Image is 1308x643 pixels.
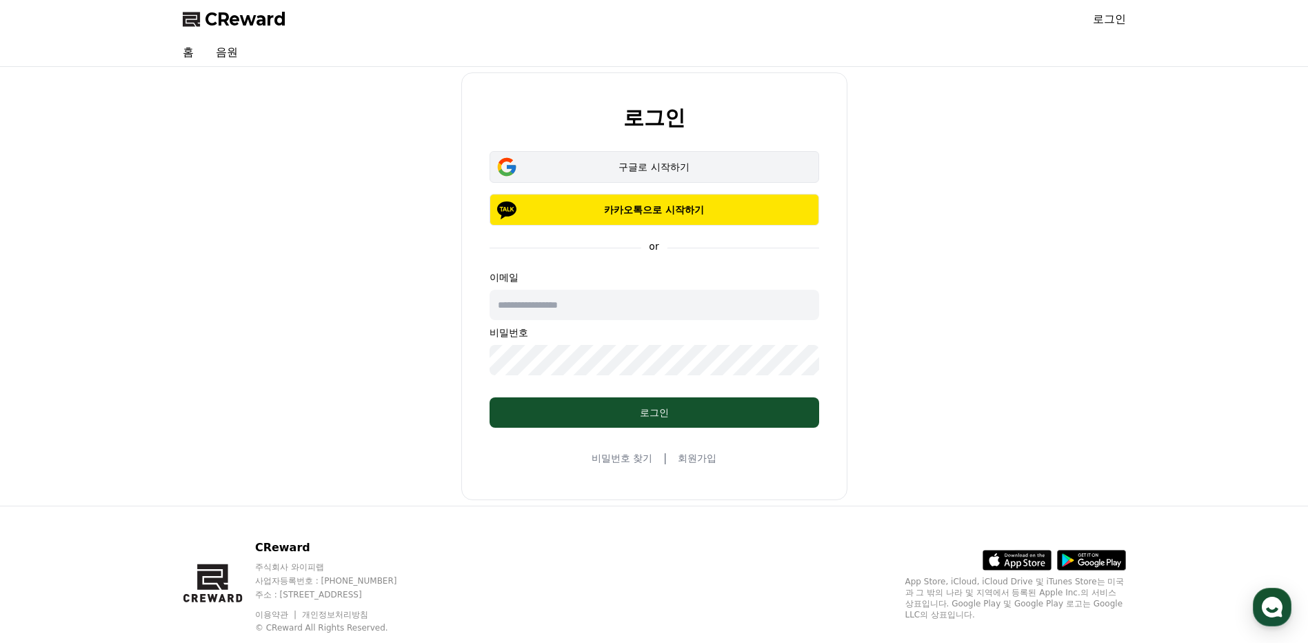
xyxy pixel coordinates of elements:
span: CReward [205,8,286,30]
span: 홈 [43,458,52,469]
p: 주소 : [STREET_ADDRESS] [255,589,423,600]
span: | [663,450,667,466]
a: 개인정보처리방침 [302,610,368,620]
a: 설정 [178,437,265,472]
p: or [641,239,667,253]
p: © CReward All Rights Reserved. [255,622,423,633]
a: 비밀번호 찾기 [592,451,652,465]
a: 이용약관 [255,610,299,620]
a: CReward [183,8,286,30]
button: 카카오톡으로 시작하기 [490,194,819,226]
span: 대화 [126,459,143,470]
p: 사업자등록번호 : [PHONE_NUMBER] [255,575,423,586]
div: 로그인 [517,406,792,419]
p: 비밀번호 [490,326,819,339]
a: 음원 [205,39,249,66]
button: 구글로 시작하기 [490,151,819,183]
a: 로그인 [1093,11,1126,28]
p: 카카오톡으로 시작하기 [510,203,799,217]
a: 홈 [172,39,205,66]
p: 이메일 [490,270,819,284]
p: 주식회사 와이피랩 [255,562,423,573]
a: 대화 [91,437,178,472]
h2: 로그인 [623,106,685,129]
p: App Store, iCloud, iCloud Drive 및 iTunes Store는 미국과 그 밖의 나라 및 지역에서 등록된 Apple Inc.의 서비스 상표입니다. Goo... [905,576,1126,620]
button: 로그인 [490,397,819,428]
p: CReward [255,540,423,556]
a: 회원가입 [678,451,716,465]
a: 홈 [4,437,91,472]
div: 구글로 시작하기 [510,160,799,174]
span: 설정 [213,458,230,469]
